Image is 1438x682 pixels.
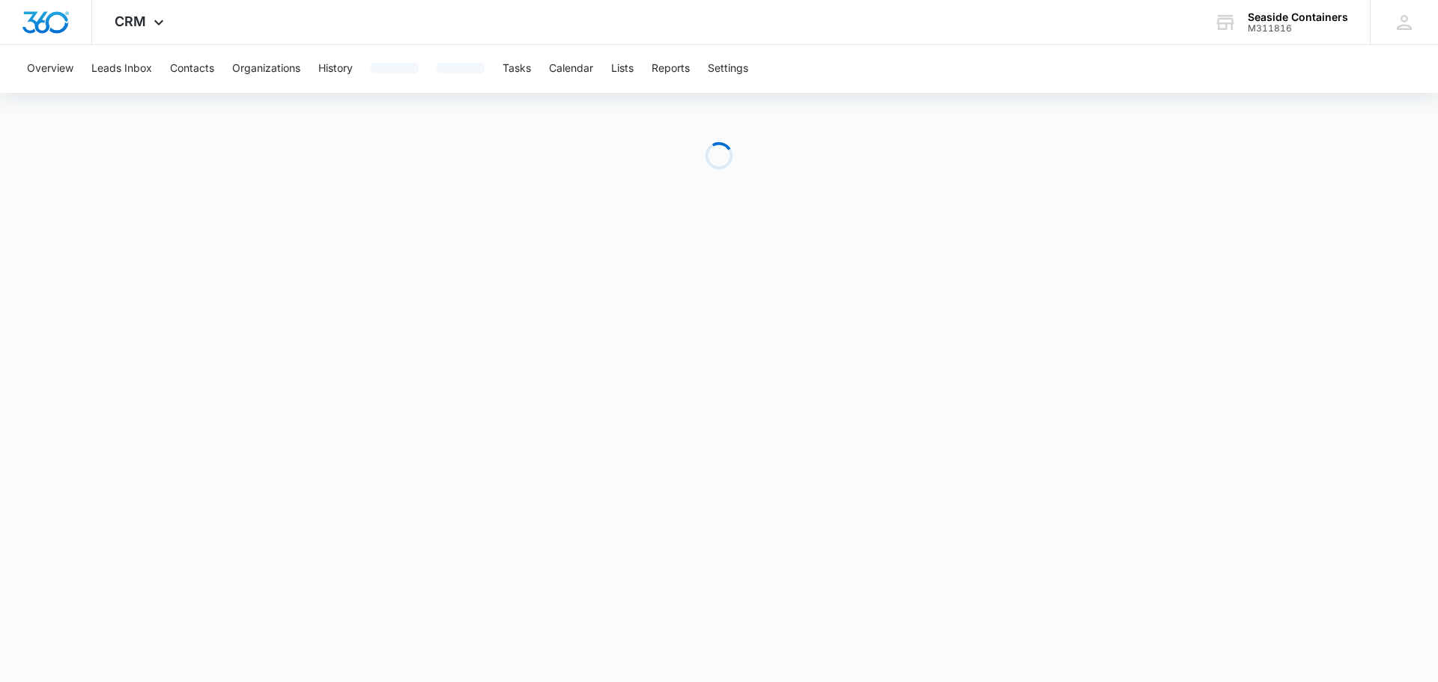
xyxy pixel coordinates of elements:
[27,45,73,93] button: Overview
[318,45,353,93] button: History
[611,45,634,93] button: Lists
[503,45,531,93] button: Tasks
[91,45,152,93] button: Leads Inbox
[708,45,748,93] button: Settings
[170,45,214,93] button: Contacts
[1248,23,1348,34] div: account id
[115,13,146,29] span: CRM
[1248,11,1348,23] div: account name
[232,45,300,93] button: Organizations
[549,45,593,93] button: Calendar
[652,45,690,93] button: Reports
